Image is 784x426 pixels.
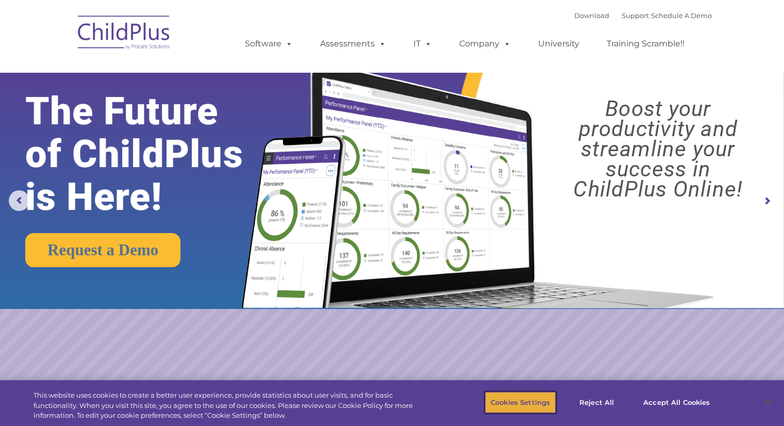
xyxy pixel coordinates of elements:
[596,34,695,54] a: Training Scramble!!
[25,90,276,218] rs-layer: The Future of ChildPlus is Here!
[574,11,712,20] font: |
[73,8,176,60] img: ChildPlus by Procare Solutions
[638,391,715,413] button: Accept All Cookies
[528,34,590,54] a: University
[25,233,180,267] a: Request a Demo
[651,11,712,20] a: Schedule A Demo
[622,11,649,20] a: Support
[756,391,779,414] button: Close
[235,34,303,54] a: Software
[310,34,396,54] a: Assessments
[449,34,521,54] a: Company
[564,391,629,413] button: Reject All
[403,34,442,54] a: IT
[485,391,556,413] button: Cookies Settings
[542,99,774,199] rs-layer: Boost your productivity and streamline your success in ChildPlus Online!
[574,11,609,20] a: Download
[143,68,175,76] span: Last name
[34,390,431,421] div: This website uses cookies to create a better user experience, provide statistics about user visit...
[143,110,187,118] span: Phone number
